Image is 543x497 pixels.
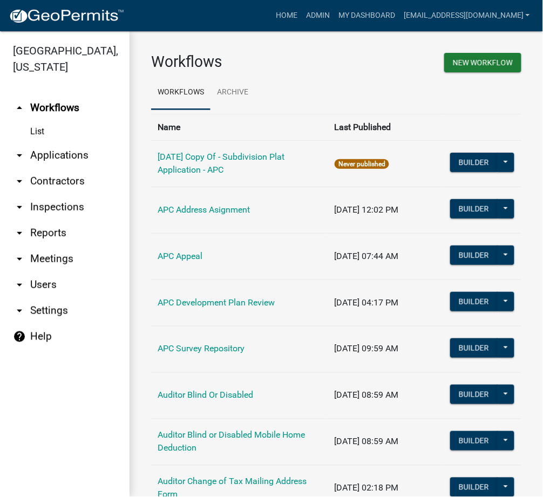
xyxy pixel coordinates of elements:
[158,390,253,400] a: Auditor Blind Or Disabled
[335,159,389,169] span: Never published
[450,338,498,358] button: Builder
[335,437,399,447] span: [DATE] 08:59 AM
[13,253,26,265] i: arrow_drop_down
[151,76,211,110] a: Workflows
[335,390,399,400] span: [DATE] 08:59 AM
[13,175,26,188] i: arrow_drop_down
[151,53,328,71] h3: Workflows
[399,5,534,26] a: [EMAIL_ADDRESS][DOMAIN_NAME]
[158,205,250,215] a: APC Address Asignment
[450,199,498,219] button: Builder
[158,251,202,261] a: APC Appeal
[450,246,498,265] button: Builder
[302,5,334,26] a: Admin
[13,201,26,214] i: arrow_drop_down
[13,330,26,343] i: help
[158,430,305,453] a: Auditor Blind or Disabled Mobile Home Deduction
[335,483,399,493] span: [DATE] 02:18 PM
[158,152,284,175] a: [DATE] Copy Of - Subdivision Plat Application - APC
[328,114,443,140] th: Last Published
[13,278,26,291] i: arrow_drop_down
[13,227,26,240] i: arrow_drop_down
[335,344,399,354] span: [DATE] 09:59 AM
[450,431,498,451] button: Builder
[158,344,245,354] a: APC Survey Repository
[211,76,255,110] a: Archive
[335,205,399,215] span: [DATE] 12:02 PM
[271,5,302,26] a: Home
[444,53,521,72] button: New Workflow
[334,5,399,26] a: My Dashboard
[335,297,399,308] span: [DATE] 04:17 PM
[450,292,498,311] button: Builder
[450,478,498,497] button: Builder
[450,385,498,404] button: Builder
[158,297,275,308] a: APC Development Plan Review
[13,101,26,114] i: arrow_drop_up
[450,153,498,172] button: Builder
[13,149,26,162] i: arrow_drop_down
[151,114,328,140] th: Name
[335,251,399,261] span: [DATE] 07:44 AM
[13,304,26,317] i: arrow_drop_down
